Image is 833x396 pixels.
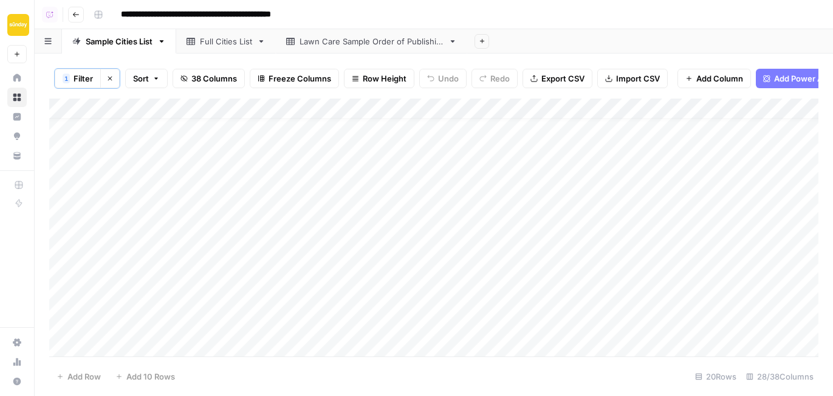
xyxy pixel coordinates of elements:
span: Row Height [363,72,406,85]
button: Add Column [677,69,751,88]
a: Lawn Care Sample Order of Publishing [276,29,467,54]
span: Import CSV [616,72,660,85]
button: Freeze Columns [250,69,339,88]
button: 1Filter [55,69,100,88]
button: Export CSV [523,69,592,88]
button: 38 Columns [173,69,245,88]
div: Full Cities List [200,35,252,47]
a: Browse [7,88,27,107]
a: Sample Cities List [62,29,176,54]
span: 1 [64,74,68,83]
span: Undo [438,72,459,85]
span: Filter [74,72,93,85]
span: 38 Columns [191,72,237,85]
button: Add Row [49,367,108,386]
div: 1 [63,74,70,83]
img: Sunday Lawn Care Logo [7,14,29,36]
a: Opportunities [7,127,27,146]
button: Add 10 Rows [108,367,182,386]
div: Sample Cities List [86,35,153,47]
a: Home [7,68,27,88]
button: Workspace: Sunday Lawn Care [7,10,27,40]
button: Row Height [344,69,414,88]
a: Insights [7,107,27,127]
span: Add 10 Rows [126,370,175,383]
span: Freeze Columns [269,72,331,85]
span: Sort [133,72,149,85]
span: Export CSV [541,72,584,85]
a: Usage [7,352,27,372]
div: 20 Rows [690,367,741,386]
div: 28/38 Columns [741,367,818,386]
span: Add Column [696,72,743,85]
a: Your Data [7,146,27,165]
button: Redo [471,69,518,88]
button: Import CSV [597,69,668,88]
a: Full Cities List [176,29,276,54]
div: Lawn Care Sample Order of Publishing [300,35,444,47]
button: Help + Support [7,372,27,391]
span: Add Row [67,370,101,383]
a: Settings [7,333,27,352]
button: Undo [419,69,467,88]
span: Redo [490,72,510,85]
button: Sort [125,69,168,88]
